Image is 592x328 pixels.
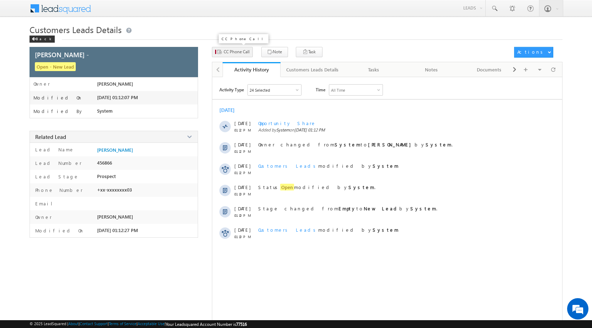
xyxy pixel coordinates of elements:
a: Activity History [223,62,281,77]
span: Customers Leads [258,227,318,233]
span: 77516 [236,322,247,327]
span: Opportunity Share [258,120,316,126]
strong: System [335,141,361,147]
a: Customers Leads Details [281,62,345,77]
span: 456866 [97,160,112,166]
span: modified by [258,227,399,233]
span: [DATE] [234,120,250,126]
strong: System [348,184,374,190]
a: Documents [460,62,518,77]
strong: Empty [338,205,356,211]
span: Edit [534,124,545,133]
span: [DATE] [234,184,250,190]
span: © 2025 LeadSquared | | | | | [30,321,247,327]
div: Back [30,36,55,43]
span: Time [316,84,325,95]
div: Documents [466,65,512,74]
label: Phone Number [33,187,83,193]
span: [PERSON_NAME] - [35,50,89,59]
label: Modified On [33,227,84,233]
label: Owner [33,81,50,87]
span: Stage changed from to by . [258,205,437,211]
span: Customers Leads [258,163,318,169]
div: Activity History [228,66,275,73]
div: 24 Selected [250,88,270,92]
p: CC Phone Call [222,36,266,41]
span: [DATE] [234,163,250,169]
span: modified by [258,163,399,169]
span: CC Phone Call [224,49,250,55]
div: Actions [517,49,545,55]
strong: System [373,227,399,233]
span: Your Leadsquared Account Number is [166,322,247,327]
span: [DATE] 01:12 PM [294,127,325,133]
span: Prospect [97,173,116,179]
span: Customers Leads Details [30,24,122,35]
span: 01:10 PM [234,192,256,196]
span: [DATE] [234,227,250,233]
span: Added by on [258,127,532,133]
span: 01:10 PM [234,235,256,239]
div: [DATE] [219,107,242,113]
span: 01:12 PM [234,171,256,175]
strong: System [426,141,452,147]
label: Owner [33,214,52,220]
div: Owner Changed,Status Changed,Stage Changed,Source Changed,Notes & 19 more.. [248,85,301,95]
span: System [276,127,289,133]
strong: System [373,163,399,169]
strong: [PERSON_NAME] [368,141,415,147]
span: 01:12 PM [234,128,256,132]
strong: System [410,205,436,211]
span: [DATE] 01:12:27 PM [97,227,138,233]
div: Customers Leads Details [286,65,338,74]
span: Activity Type [219,84,244,95]
span: [PERSON_NAME] [97,214,133,220]
span: System [97,108,113,114]
span: 01:12 PM [234,149,256,154]
div: All Time [331,88,345,92]
a: [PERSON_NAME] [97,147,133,153]
button: Actions [514,47,553,58]
span: [DATE] 01:12:07 PM [97,95,138,100]
span: Open - New Lead [35,62,76,71]
label: Email [33,200,58,206]
button: Note [261,47,288,57]
a: Notes [403,62,461,77]
a: Terms of Service [109,321,137,326]
button: CC Phone Call [212,47,253,57]
label: Lead Number [33,160,82,166]
span: Owner changed from to by . [258,141,453,147]
a: Tasks [345,62,403,77]
div: Notes [409,65,454,74]
a: Contact Support [80,321,108,326]
span: Related Lead [35,133,66,140]
label: Modified By [33,108,84,114]
span: [DATE] [234,205,250,211]
a: Acceptable Use [138,321,165,326]
label: Lead Stage [33,173,79,179]
div: Tasks [351,65,396,74]
a: About [68,321,79,326]
span: +xx-xxxxxxxx03 [97,187,132,193]
span: Open [280,184,294,190]
span: Status modified by . [258,184,375,190]
span: 01:10 PM [234,213,256,217]
label: Lead Name [33,146,74,152]
strong: New Lead [364,205,399,211]
span: [DATE] [234,141,250,147]
button: Task [296,47,322,57]
span: [PERSON_NAME] [97,81,133,87]
label: Modified On [33,95,82,101]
